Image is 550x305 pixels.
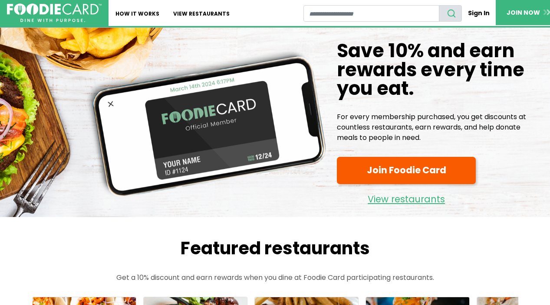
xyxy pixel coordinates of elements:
p: For every membership purchased, you get discounts at countless restaurants, earn rewards, and hel... [337,112,543,143]
h1: Save 10% and earn rewards every time you eat. [337,42,543,98]
a: Sign In [462,5,496,21]
input: restaurant search [303,5,439,22]
p: Get a 10% discount and earn rewards when you dine at Foodie Card participating restaurants. [15,273,536,283]
a: View restaurants [337,188,476,207]
h2: Featured restaurants [15,238,536,259]
img: FoodieCard; Eat, Drink, Save, Donate [7,3,102,23]
a: Join Foodie Card [337,157,476,184]
button: search [439,5,462,22]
